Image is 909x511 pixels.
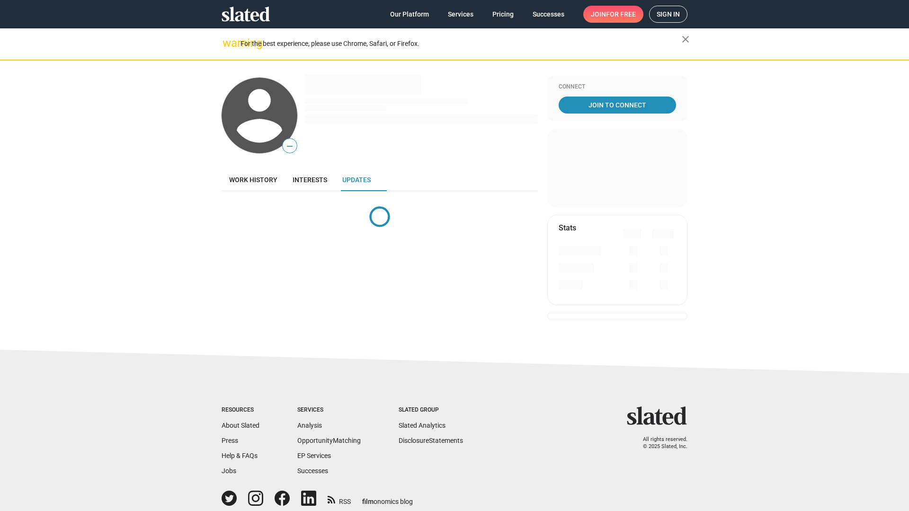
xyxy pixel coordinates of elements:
span: for free [606,6,636,23]
a: About Slated [222,422,259,429]
span: Sign in [657,6,680,22]
a: Our Platform [383,6,437,23]
span: Pricing [492,6,514,23]
a: filmonomics blog [362,490,413,506]
a: Analysis [297,422,322,429]
a: Slated Analytics [399,422,446,429]
span: Services [448,6,473,23]
span: — [283,140,297,152]
a: RSS [328,492,351,506]
a: Pricing [485,6,521,23]
div: Resources [222,406,259,414]
span: Successes [533,6,564,23]
a: DisclosureStatements [399,437,463,444]
a: Services [440,6,481,23]
span: Updates [342,176,371,184]
a: Help & FAQs [222,452,258,459]
span: Work history [229,176,277,184]
div: Services [297,406,361,414]
mat-icon: close [680,34,691,45]
a: EP Services [297,452,331,459]
span: Join To Connect [561,97,674,114]
a: Joinfor free [583,6,643,23]
a: Press [222,437,238,444]
div: For the best experience, please use Chrome, Safari, or Firefox. [241,37,682,50]
a: Updates [335,168,378,191]
a: Join To Connect [559,97,676,114]
div: Slated Group [399,406,463,414]
a: Successes [297,467,328,475]
a: OpportunityMatching [297,437,361,444]
a: Sign in [649,6,687,23]
a: Jobs [222,467,236,475]
a: Successes [525,6,572,23]
p: All rights reserved. © 2025 Slated, Inc. [633,436,687,450]
span: Join [591,6,636,23]
div: Connect [559,83,676,91]
a: Work history [222,168,285,191]
mat-icon: warning [223,37,234,49]
mat-card-title: Stats [559,223,576,233]
span: film [362,498,374,505]
a: Interests [285,168,335,191]
span: Interests [293,176,327,184]
span: Our Platform [390,6,429,23]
